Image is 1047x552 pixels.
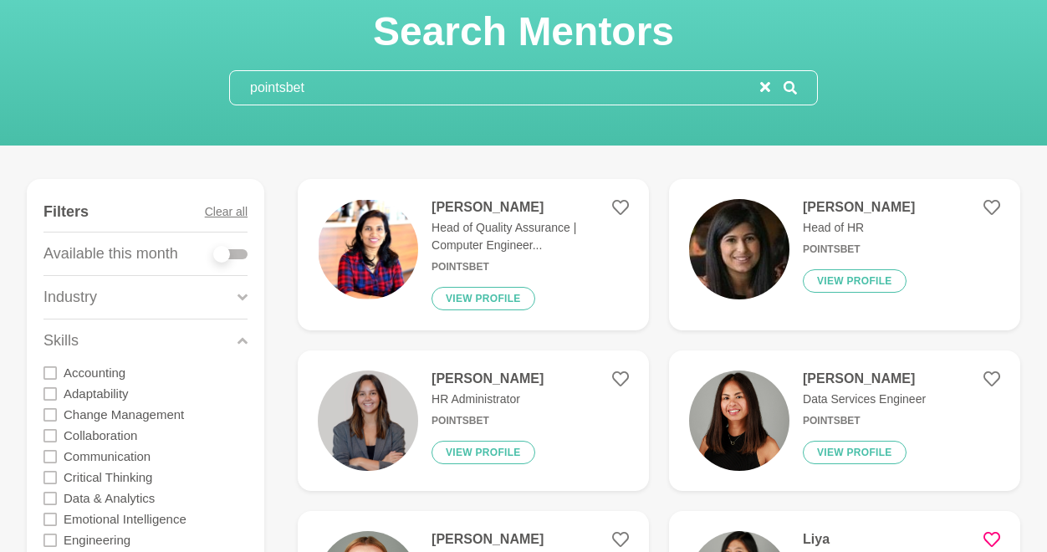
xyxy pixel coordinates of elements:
[318,199,418,299] img: 59f335efb65c6b3f8f0c6c54719329a70c1332df-242x243.png
[318,371,418,471] img: 75fec5f78822a3e417004d0cddb1e440de3afc29-524x548.png
[689,371,789,471] img: 8fe84966003935456d1ef163b2a579018e8b2358-1848x2310.jpg
[432,391,544,408] p: HR Administrator
[64,446,151,467] label: Communication
[689,199,789,299] img: 9219f9d1eb9592de2e9dd2e84b0174afe0ba543b-148x148.jpg
[432,261,629,273] h6: PointsBet
[669,179,1020,330] a: [PERSON_NAME]Head of HRPointsBetView profile
[803,371,926,387] h4: [PERSON_NAME]
[803,219,915,237] p: Head of HR
[205,192,248,232] button: Clear all
[64,362,125,383] label: Accounting
[64,488,155,509] label: Data & Analytics
[230,71,760,105] input: Search mentors
[432,287,535,310] button: View profile
[298,179,649,330] a: [PERSON_NAME]Head of Quality Assurance | Computer Engineer...PointsBetView profile
[669,350,1020,491] a: [PERSON_NAME]Data Services EngineerPointsbetView profile
[64,509,186,529] label: Emotional Intelligence
[803,441,907,464] button: View profile
[803,415,926,427] h6: Pointsbet
[432,219,629,254] p: Head of Quality Assurance | Computer Engineer...
[803,391,926,408] p: Data Services Engineer
[43,243,178,265] p: Available this month
[298,350,649,491] a: [PERSON_NAME]HR AdministratorPointsBetView profile
[64,383,129,404] label: Adaptability
[432,371,544,387] h4: [PERSON_NAME]
[229,7,818,57] h1: Search Mentors
[43,286,97,309] p: Industry
[432,531,544,548] h4: [PERSON_NAME]
[432,415,544,427] h6: PointsBet
[803,531,907,548] h4: Liya
[803,269,907,293] button: View profile
[43,202,89,222] h4: Filters
[432,199,629,216] h4: [PERSON_NAME]
[803,199,915,216] h4: [PERSON_NAME]
[64,425,137,446] label: Collaboration
[64,529,130,550] label: Engineering
[43,330,79,352] p: Skills
[64,404,184,425] label: Change Management
[803,243,915,256] h6: PointsBet
[64,467,152,488] label: Critical Thinking
[432,441,535,464] button: View profile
